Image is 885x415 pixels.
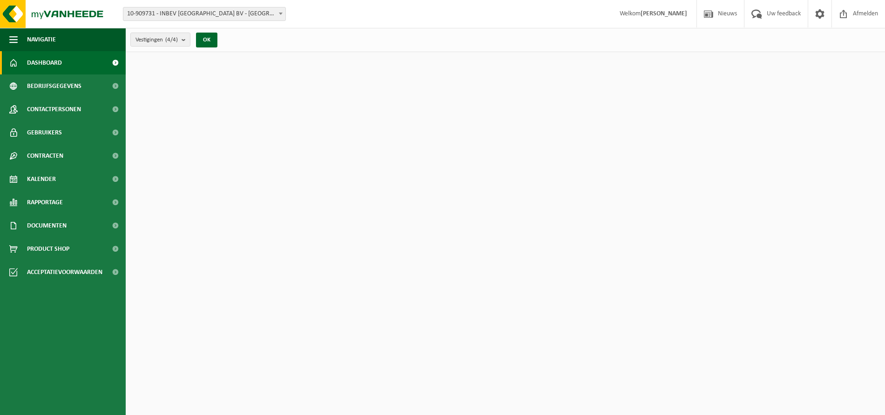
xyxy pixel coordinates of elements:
span: Rapportage [27,191,63,214]
span: 10-909731 - INBEV BELGIUM BV - ANDERLECHT [123,7,285,20]
span: Bedrijfsgegevens [27,74,81,98]
span: Contracten [27,144,63,167]
span: Gebruikers [27,121,62,144]
span: Product Shop [27,237,69,261]
span: Acceptatievoorwaarden [27,261,102,284]
span: Kalender [27,167,56,191]
span: Contactpersonen [27,98,81,121]
button: Vestigingen(4/4) [130,33,190,47]
span: 10-909731 - INBEV BELGIUM BV - ANDERLECHT [123,7,286,21]
count: (4/4) [165,37,178,43]
span: Navigatie [27,28,56,51]
strong: [PERSON_NAME] [641,10,687,17]
button: OK [196,33,217,47]
span: Dashboard [27,51,62,74]
span: Documenten [27,214,67,237]
span: Vestigingen [135,33,178,47]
